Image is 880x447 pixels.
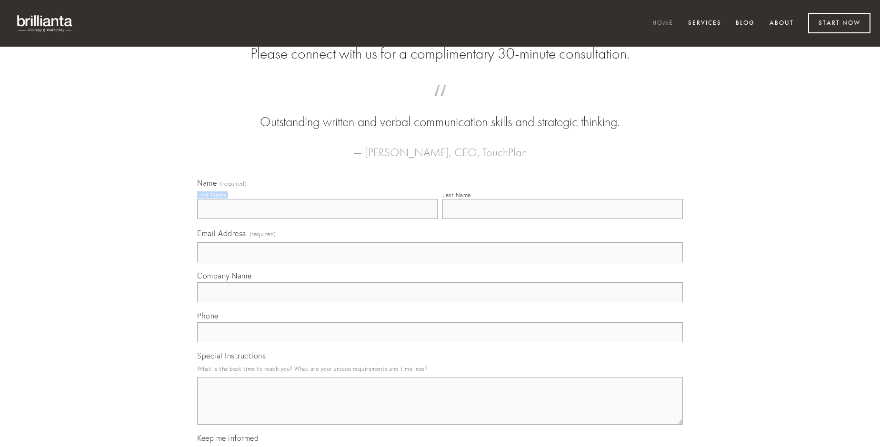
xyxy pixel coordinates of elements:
[682,16,728,31] a: Services
[212,94,668,113] span: “
[646,16,680,31] a: Home
[197,351,266,360] span: Special Instructions
[197,271,251,280] span: Company Name
[250,228,276,240] span: (required)
[197,191,226,199] div: First Name
[808,13,870,33] a: Start Now
[212,94,668,131] blockquote: Outstanding written and verbal communication skills and strategic thinking.
[197,362,683,375] p: What is the best time to reach you? What are your unique requirements and timelines?
[10,10,81,37] img: brillianta - research, strategy, marketing
[197,311,219,320] span: Phone
[197,228,246,238] span: Email Address
[730,16,761,31] a: Blog
[197,45,683,63] h2: Please connect with us for a complimentary 30-minute consultation.
[442,191,471,199] div: Last Name
[763,16,800,31] a: About
[220,181,247,187] span: (required)
[197,433,259,443] span: Keep me informed
[197,178,217,188] span: Name
[212,131,668,162] figcaption: — [PERSON_NAME], CEO, TouchPlan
